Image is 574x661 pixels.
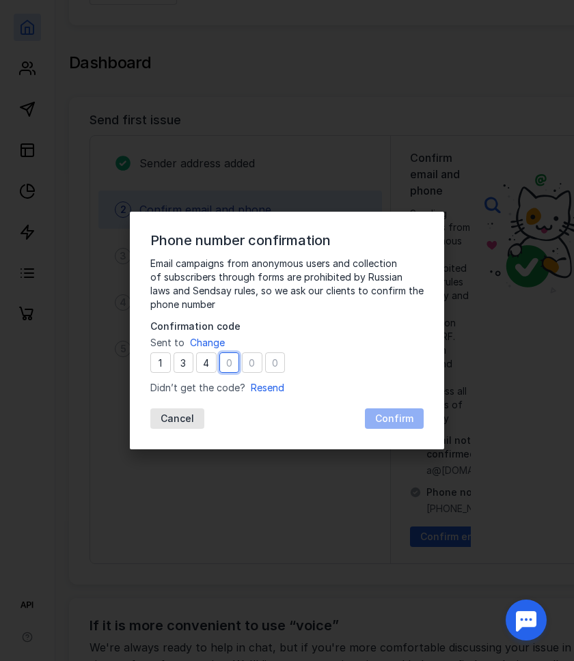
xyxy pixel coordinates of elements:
button: Change [190,336,225,350]
h2: Phone number confirmation [150,232,331,249]
input: 0 [219,352,240,373]
span: Resend [251,382,284,393]
input: 0 [242,352,262,373]
span: Cancel [161,413,194,425]
span: Change [190,337,225,348]
input: 0 [196,352,217,373]
button: Cancel [150,408,204,429]
input: 0 [265,352,286,373]
span: Email campaigns from anonymous users and collection of subscribers through forms are prohibited b... [150,257,424,311]
button: Resend [251,381,284,395]
span: Sent to [150,336,184,350]
span: Didn’t get the code? [150,381,245,395]
span: Confirmation code [150,320,241,333]
input: 0 [150,352,171,373]
input: 0 [174,352,194,373]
